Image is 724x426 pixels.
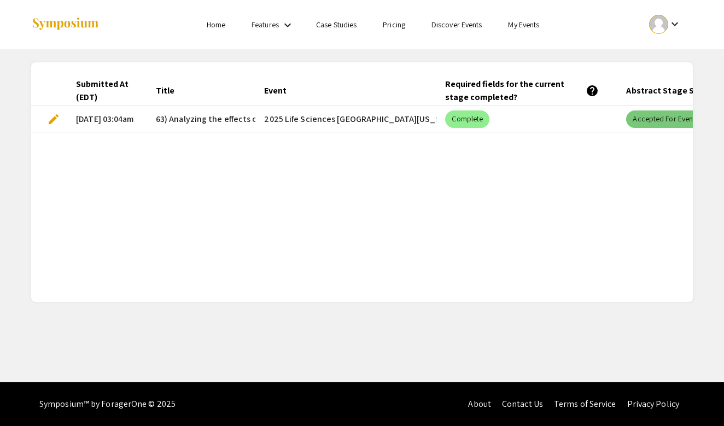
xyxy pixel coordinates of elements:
mat-icon: Expand Features list [281,19,294,32]
div: Event [264,84,287,97]
mat-icon: Expand account dropdown [668,17,681,31]
div: Title [156,84,184,97]
mat-chip: Accepted for Event [626,110,702,128]
a: Home [207,20,225,30]
a: Case Studies [316,20,357,30]
a: My Events [508,20,539,30]
div: Event [264,84,296,97]
button: Expand account dropdown [638,12,693,37]
a: Discover Events [431,20,482,30]
div: Required fields for the current stage completed?help [445,78,609,104]
div: Submitted At (EDT) [76,78,129,104]
span: edit [47,113,60,126]
img: Symposium by ForagerOne [31,17,100,32]
div: Required fields for the current stage completed? [445,78,599,104]
a: Contact Us [502,398,543,410]
mat-icon: help [586,84,599,97]
a: Features [252,20,279,30]
a: About [468,398,491,410]
div: Submitted At (EDT) [76,78,138,104]
mat-chip: Complete [445,110,489,128]
div: Symposium™ by ForagerOne © 2025 [39,382,176,426]
div: Title [156,84,174,97]
a: Privacy Policy [627,398,679,410]
iframe: Chat [8,377,46,418]
a: Pricing [383,20,405,30]
mat-cell: [DATE] 03:04am [67,106,147,132]
mat-cell: 2025 Life Sciences [GEOGRAPHIC_DATA][US_STATE] STEM Undergraduate Symposium [255,106,436,132]
a: Terms of Service [554,398,616,410]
